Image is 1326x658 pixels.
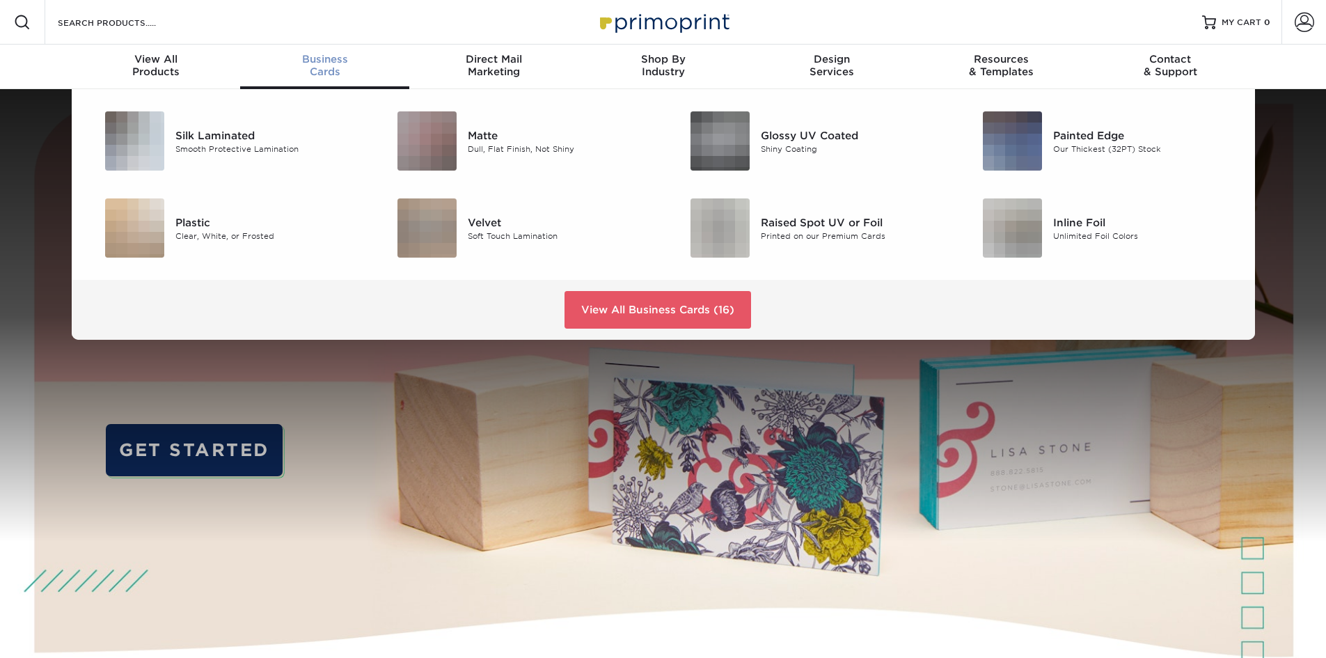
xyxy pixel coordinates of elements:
a: View AllProducts [72,45,241,89]
div: Shiny Coating [761,143,945,155]
a: View All Business Cards (16) [565,291,751,329]
div: Services [748,53,917,78]
div: Industry [578,53,748,78]
div: Our Thickest (32PT) Stock [1053,143,1238,155]
img: Painted Edge Business Cards [983,111,1042,171]
div: Painted Edge [1053,127,1238,143]
div: Raised Spot UV or Foil [761,214,945,230]
a: Velvet Business Cards Velvet Soft Touch Lamination [381,193,653,263]
div: & Support [1086,53,1255,78]
div: Clear, White, or Frosted [175,230,360,242]
img: Raised Spot UV or Foil Business Cards [690,198,750,258]
span: Direct Mail [409,53,578,65]
a: Raised Spot UV or Foil Business Cards Raised Spot UV or Foil Printed on our Premium Cards [674,193,946,263]
div: Velvet [468,214,652,230]
a: Glossy UV Coated Business Cards Glossy UV Coated Shiny Coating [674,106,946,176]
span: 0 [1264,17,1270,27]
div: Dull, Flat Finish, Not Shiny [468,143,652,155]
div: Printed on our Premium Cards [761,230,945,242]
a: Inline Foil Business Cards Inline Foil Unlimited Foil Colors [966,193,1238,263]
div: Unlimited Foil Colors [1053,230,1238,242]
span: Contact [1086,53,1255,65]
img: Plastic Business Cards [105,198,164,258]
span: Business [240,53,409,65]
a: Painted Edge Business Cards Painted Edge Our Thickest (32PT) Stock [966,106,1238,176]
div: Plastic [175,214,360,230]
img: Velvet Business Cards [397,198,457,258]
img: Glossy UV Coated Business Cards [690,111,750,171]
div: Cards [240,53,409,78]
img: Inline Foil Business Cards [983,198,1042,258]
a: Plastic Business Cards Plastic Clear, White, or Frosted [88,193,361,263]
a: Direct MailMarketing [409,45,578,89]
img: Silk Laminated Business Cards [105,111,164,171]
div: Soft Touch Lamination [468,230,652,242]
div: Glossy UV Coated [761,127,945,143]
div: Marketing [409,53,578,78]
a: Resources& Templates [917,45,1086,89]
a: DesignServices [748,45,917,89]
img: Primoprint [594,7,733,37]
div: Products [72,53,241,78]
div: Smooth Protective Lamination [175,143,360,155]
span: Shop By [578,53,748,65]
span: MY CART [1222,17,1261,29]
a: Matte Business Cards Matte Dull, Flat Finish, Not Shiny [381,106,653,176]
div: Inline Foil [1053,214,1238,230]
span: Resources [917,53,1086,65]
div: Matte [468,127,652,143]
img: Matte Business Cards [397,111,457,171]
a: Contact& Support [1086,45,1255,89]
a: BusinessCards [240,45,409,89]
a: Shop ByIndustry [578,45,748,89]
a: Silk Laminated Business Cards Silk Laminated Smooth Protective Lamination [88,106,361,176]
span: Design [748,53,917,65]
input: SEARCH PRODUCTS..... [56,14,192,31]
div: Silk Laminated [175,127,360,143]
div: & Templates [917,53,1086,78]
span: View All [72,53,241,65]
